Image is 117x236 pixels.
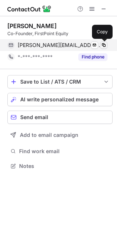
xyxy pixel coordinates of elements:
span: Find work email [19,148,110,155]
button: Find work email [7,146,113,156]
span: AI write personalized message [20,97,99,102]
div: Co-Founder, FirstPoint Equity [7,30,113,37]
button: Send email [7,111,113,124]
span: Send email [20,114,48,120]
button: Notes [7,161,113,171]
span: [PERSON_NAME][EMAIL_ADDRESS][DOMAIN_NAME] [18,42,102,48]
img: ContactOut v5.3.10 [7,4,52,13]
button: Add to email campaign [7,128,113,142]
button: AI write personalized message [7,93,113,106]
div: Save to List / ATS / CRM [20,79,100,85]
button: Reveal Button [78,53,107,61]
span: Notes [19,163,110,169]
div: [PERSON_NAME] [7,22,57,30]
span: Add to email campaign [20,132,78,138]
button: save-profile-one-click [7,75,113,88]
